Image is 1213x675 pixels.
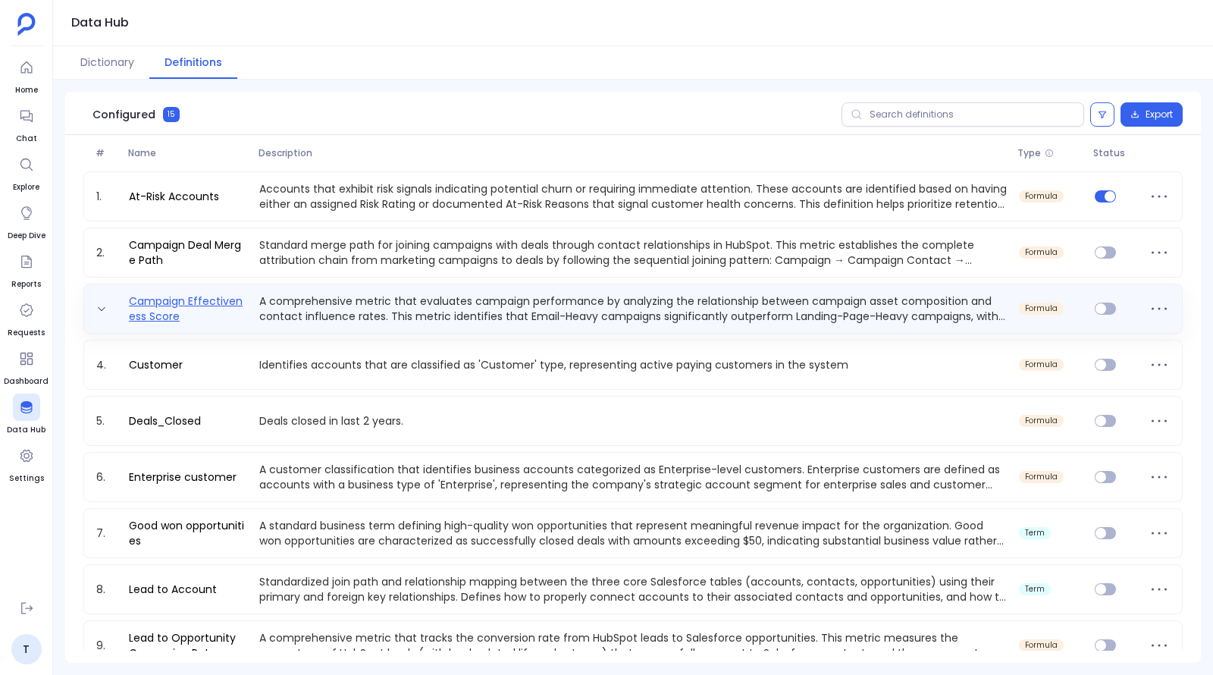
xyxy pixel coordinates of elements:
[253,518,1013,548] p: A standard business term defining high-quality won opportunities that represent meaningful revenu...
[1146,108,1173,121] span: Export
[8,230,45,242] span: Deep Dive
[13,181,40,193] span: Explore
[90,413,123,429] span: 5.
[13,133,40,145] span: Chat
[8,327,45,339] span: Requests
[253,181,1013,212] p: Accounts that exhibit risk signals indicating potential churn or requiring immediate attention. T...
[123,630,253,661] a: Lead to Opportunity Conversion Rate
[253,630,1013,661] p: A comprehensive metric that tracks the conversion rate from HubSpot leads to Salesforce opportuni...
[1025,529,1045,538] span: term
[253,413,1013,429] p: Deals closed in last 2 years.
[13,54,40,96] a: Home
[11,634,42,664] a: T
[253,574,1013,604] p: Standardized join path and relationship mapping between the three core Salesforce tables (account...
[90,638,123,653] span: 9.
[149,46,237,79] button: Definitions
[7,394,45,436] a: Data Hub
[1025,360,1058,369] span: formula
[123,294,253,324] a: Campaign Effectiveness Score
[163,107,180,122] span: 15
[1025,416,1058,425] span: formula
[17,13,36,36] img: petavue logo
[90,245,123,260] span: 2.
[253,357,1013,372] p: Identifies accounts that are classified as 'Customer' type, representing active paying customers ...
[1025,192,1058,201] span: formula
[4,375,49,388] span: Dashboard
[8,297,45,339] a: Requests
[71,12,129,33] h1: Data Hub
[13,84,40,96] span: Home
[842,102,1084,127] input: Search definitions
[1121,102,1183,127] button: Export
[7,424,45,436] span: Data Hub
[90,189,123,204] span: 1.
[90,357,123,372] span: 4.
[253,462,1013,492] p: A customer classification that identifies business accounts categorized as Enterprise-level custo...
[65,46,149,79] button: Dictionary
[123,237,253,268] a: Campaign Deal Merge Path
[123,189,225,204] a: At-Risk Accounts
[8,199,45,242] a: Deep Dive
[4,345,49,388] a: Dashboard
[123,582,223,597] a: Lead to Account
[90,582,123,597] span: 8.
[89,147,122,159] span: #
[92,107,155,122] span: Configured
[9,472,44,485] span: Settings
[123,357,189,372] a: Customer
[1025,641,1058,650] span: formula
[252,147,1012,159] span: Description
[122,147,252,159] span: Name
[11,248,41,290] a: Reports
[1025,585,1045,594] span: term
[123,518,253,548] a: Good won opportunities
[1017,147,1041,159] span: Type
[253,294,1013,324] p: A comprehensive metric that evaluates campaign performance by analyzing the relationship between ...
[123,469,243,485] a: Enterprise customer
[11,278,41,290] span: Reports
[253,237,1013,268] p: Standard merge path for joining campaigns with deals through contact relationships in HubSpot. Th...
[1025,248,1058,257] span: formula
[90,526,123,541] span: 7.
[9,442,44,485] a: Settings
[1025,304,1058,313] span: formula
[123,413,207,429] a: Deals_Closed
[90,469,123,485] span: 6.
[13,151,40,193] a: Explore
[1087,147,1142,159] span: Status
[1025,472,1058,482] span: formula
[13,102,40,145] a: Chat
